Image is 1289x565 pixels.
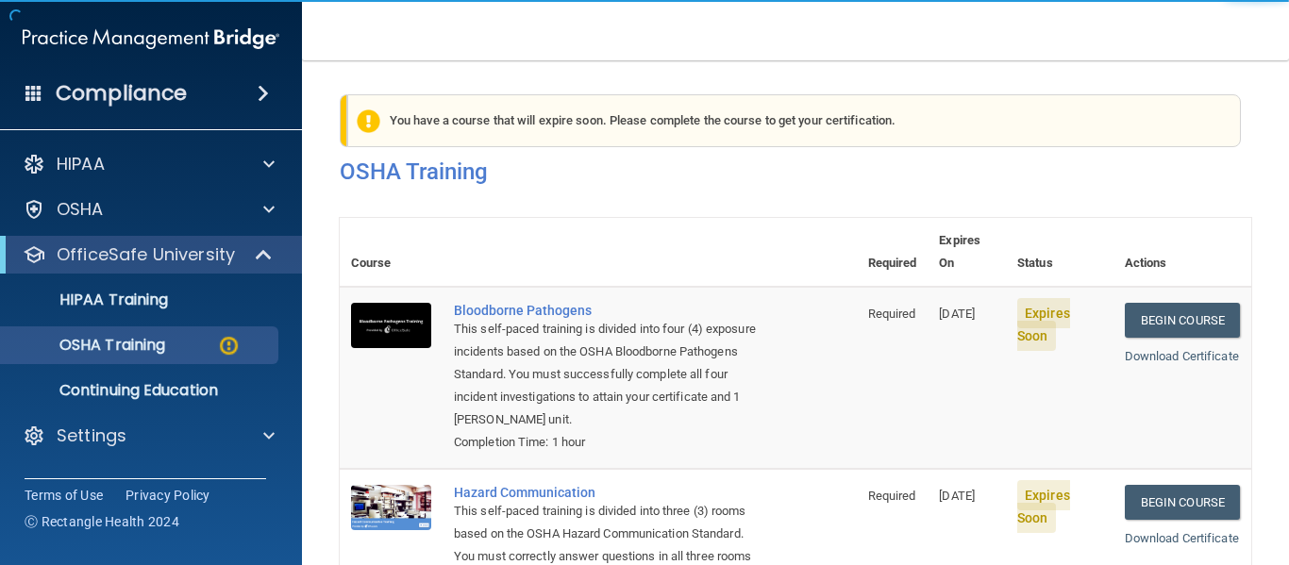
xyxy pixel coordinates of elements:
[1006,218,1113,287] th: Status
[23,424,275,447] a: Settings
[25,512,179,531] span: Ⓒ Rectangle Health 2024
[454,485,762,500] a: Hazard Communication
[12,291,168,309] p: HIPAA Training
[340,218,443,287] th: Course
[25,486,103,505] a: Terms of Use
[928,218,1006,287] th: Expires On
[1125,349,1239,363] a: Download Certificate
[454,431,762,454] div: Completion Time: 1 hour
[868,307,916,321] span: Required
[939,307,975,321] span: [DATE]
[23,153,275,175] a: HIPAA
[23,20,279,58] img: PMB logo
[23,198,275,221] a: OSHA
[23,243,274,266] a: OfficeSafe University
[357,109,380,133] img: exclamation-circle-solid-warning.7ed2984d.png
[57,198,104,221] p: OSHA
[1125,531,1239,545] a: Download Certificate
[1017,480,1070,533] span: Expires Soon
[454,318,762,431] div: This self-paced training is divided into four (4) exposure incidents based on the OSHA Bloodborne...
[56,80,187,107] h4: Compliance
[57,243,235,266] p: OfficeSafe University
[1017,298,1070,351] span: Expires Soon
[57,153,105,175] p: HIPAA
[217,334,241,357] img: warning-circle.0cc9ac19.png
[12,381,270,400] p: Continuing Education
[868,489,916,503] span: Required
[12,336,165,355] p: OSHA Training
[1113,218,1251,287] th: Actions
[57,424,126,447] p: Settings
[340,158,1251,185] h4: OSHA Training
[1125,303,1240,338] a: Begin Course
[347,94,1241,147] div: You have a course that will expire soon. Please complete the course to get your certification.
[857,218,929,287] th: Required
[126,486,210,505] a: Privacy Policy
[454,303,762,318] a: Bloodborne Pathogens
[1125,485,1240,520] a: Begin Course
[939,489,975,503] span: [DATE]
